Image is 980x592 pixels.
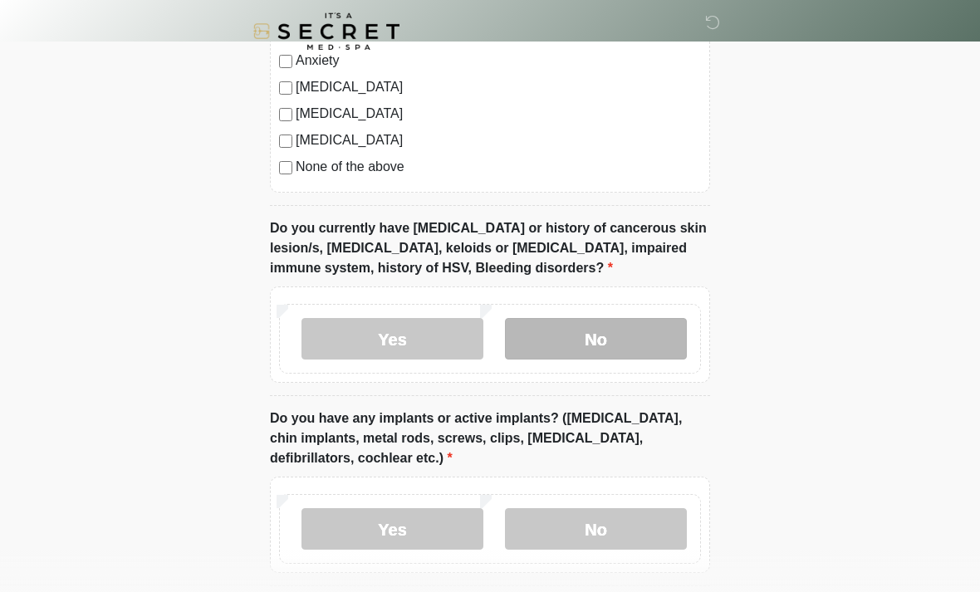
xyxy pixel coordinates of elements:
label: [MEDICAL_DATA] [296,104,701,124]
label: Do you currently have [MEDICAL_DATA] or history of cancerous skin lesion/s, [MEDICAL_DATA], keloi... [270,218,710,278]
input: None of the above [279,161,292,174]
label: None of the above [296,157,701,177]
label: No [505,508,687,550]
input: [MEDICAL_DATA] [279,135,292,148]
label: Yes [301,508,483,550]
label: No [505,318,687,360]
label: [MEDICAL_DATA] [296,77,701,97]
label: Do you have any implants or active implants? ([MEDICAL_DATA], chin implants, metal rods, screws, ... [270,409,710,468]
input: [MEDICAL_DATA] [279,108,292,121]
label: [MEDICAL_DATA] [296,130,701,150]
img: It's A Secret Med Spa Logo [253,12,399,50]
input: [MEDICAL_DATA] [279,81,292,95]
label: Yes [301,318,483,360]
